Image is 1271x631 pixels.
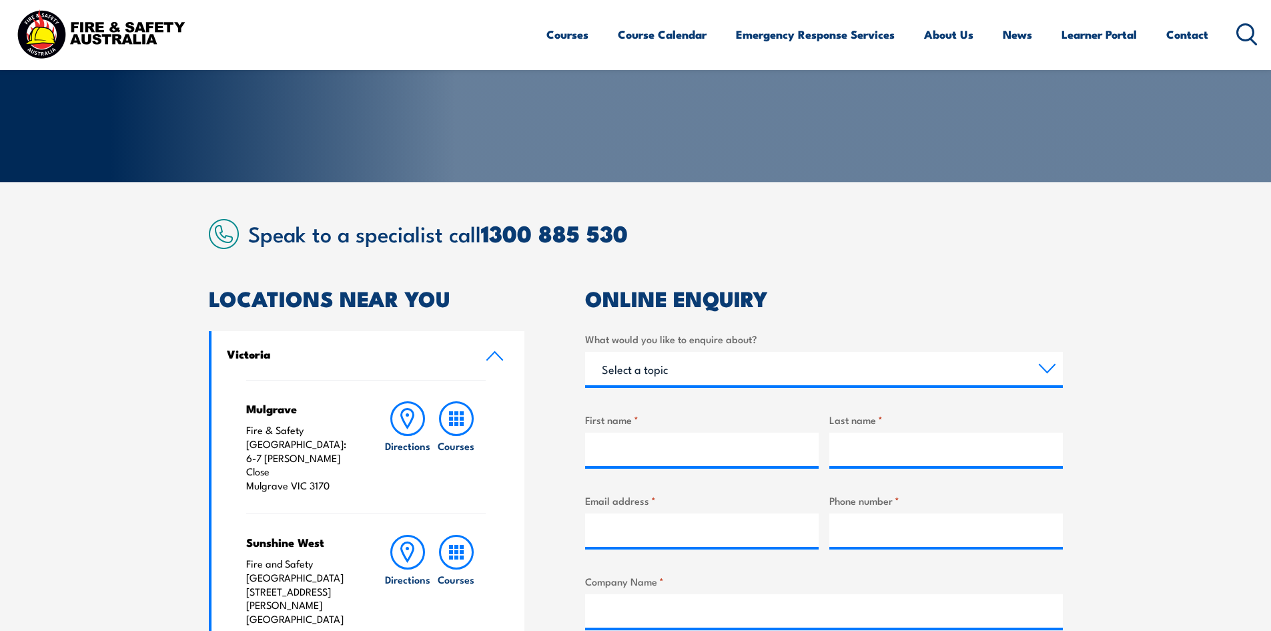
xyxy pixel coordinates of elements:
p: Fire & Safety [GEOGRAPHIC_DATA]: 6-7 [PERSON_NAME] Close Mulgrave VIC 3170 [246,423,358,493]
label: First name [585,412,819,427]
h4: Sunshine West [246,535,358,550]
a: Courses [546,17,588,52]
a: Courses [432,535,480,626]
h4: Victoria [227,347,466,361]
h6: Directions [385,572,430,586]
h6: Directions [385,439,430,453]
a: Courses [432,401,480,493]
h2: Speak to a specialist call [248,221,1063,245]
label: What would you like to enquire about? [585,331,1063,347]
a: Emergency Response Services [736,17,895,52]
p: Fire and Safety [GEOGRAPHIC_DATA] [STREET_ADDRESS][PERSON_NAME] [GEOGRAPHIC_DATA] [246,557,358,626]
h6: Courses [438,572,474,586]
a: Victoria [211,331,525,380]
label: Company Name [585,574,1063,589]
label: Last name [829,412,1063,427]
h6: Courses [438,439,474,453]
a: News [1003,17,1032,52]
a: Directions [384,401,432,493]
h2: LOCATIONS NEAR YOU [209,288,525,307]
a: About Us [924,17,973,52]
h2: ONLINE ENQUIRY [585,288,1063,307]
a: Course Calendar [618,17,707,52]
label: Email address [585,493,819,508]
a: Directions [384,535,432,626]
a: 1300 885 530 [481,215,628,250]
label: Phone number [829,493,1063,508]
a: Contact [1166,17,1208,52]
a: Learner Portal [1062,17,1137,52]
h4: Mulgrave [246,401,358,416]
